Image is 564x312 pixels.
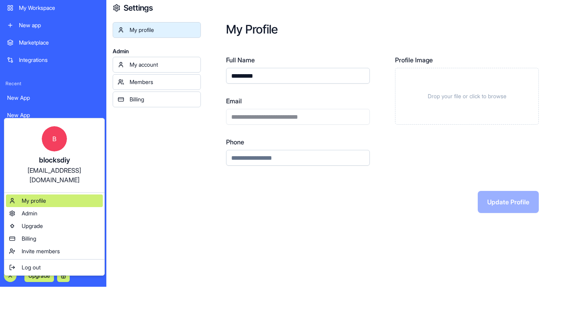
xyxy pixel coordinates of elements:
[22,263,41,271] span: Log out
[6,207,103,220] a: Admin
[12,166,96,185] div: [EMAIL_ADDRESS][DOMAIN_NAME]
[22,235,36,243] span: Billing
[7,94,99,102] div: New App
[6,120,103,191] a: Bblocksdiy[EMAIL_ADDRESS][DOMAIN_NAME]
[42,126,67,151] span: B
[2,80,104,87] span: Recent
[22,209,37,217] span: Admin
[22,222,43,230] span: Upgrade
[7,111,99,119] div: New App
[6,194,103,207] a: My profile
[6,245,103,258] a: Invite members
[22,197,46,205] span: My profile
[12,155,96,166] div: blocksdiy
[6,232,103,245] a: Billing
[6,220,103,232] a: Upgrade
[22,247,60,255] span: Invite members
